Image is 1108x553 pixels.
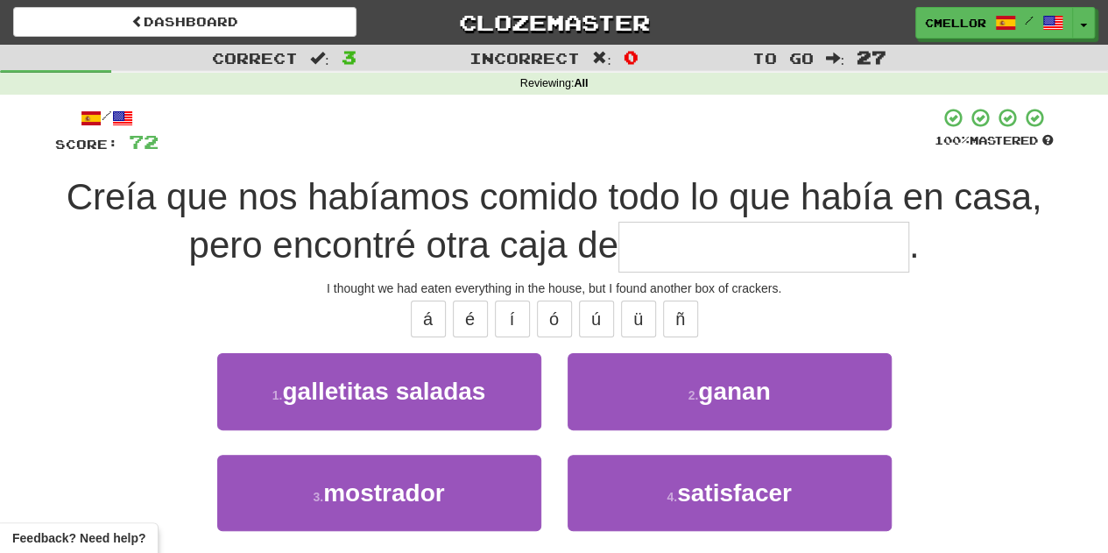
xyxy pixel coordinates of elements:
[310,51,329,66] span: :
[925,15,986,31] span: cmellor
[568,353,892,429] button: 2.ganan
[13,7,356,37] a: Dashboard
[935,133,1054,149] div: Mastered
[55,107,159,129] div: /
[592,51,611,66] span: :
[411,301,446,337] button: á
[217,455,541,531] button: 3.mostrador
[323,479,444,507] span: mostrador
[677,479,792,507] span: satisfacer
[217,353,541,429] button: 1.galletitas saladas
[698,378,770,405] span: ganan
[55,137,118,152] span: Score:
[495,301,530,337] button: í
[469,49,580,67] span: Incorrect
[688,388,698,402] small: 2 .
[667,490,677,504] small: 4 .
[313,490,323,504] small: 3 .
[282,378,485,405] span: galletitas saladas
[568,455,892,531] button: 4.satisfacer
[579,301,614,337] button: ú
[935,133,970,147] span: 100 %
[624,46,639,67] span: 0
[129,131,159,152] span: 72
[272,388,283,402] small: 1 .
[574,77,588,89] strong: All
[12,529,145,547] span: Open feedback widget
[342,46,356,67] span: 3
[212,49,298,67] span: Correct
[825,51,844,66] span: :
[537,301,572,337] button: ó
[857,46,886,67] span: 27
[915,7,1073,39] a: cmellor /
[663,301,698,337] button: ñ
[752,49,813,67] span: To go
[909,224,920,266] span: .
[621,301,656,337] button: ü
[55,280,1054,297] div: I thought we had eaten everything in the house, but I found another box of crackers.
[453,301,488,337] button: é
[383,7,726,38] a: Clozemaster
[67,176,1042,266] span: Creía que nos habíamos comido todo lo que había en casa, pero encontré otra caja de
[1025,14,1034,26] span: /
